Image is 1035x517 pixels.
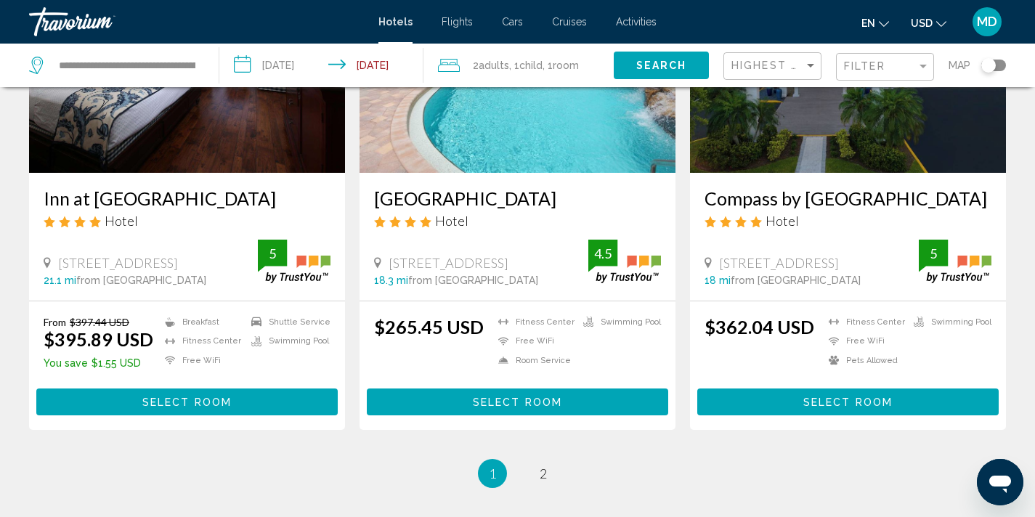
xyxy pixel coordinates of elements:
iframe: Button to launch messaging window [977,459,1023,505]
button: Select Room [697,388,999,415]
ins: $362.04 USD [705,316,814,338]
button: User Menu [968,7,1006,37]
li: Free WiFi [821,335,906,347]
span: 21.1 mi [44,274,76,286]
img: trustyou-badge.svg [588,240,661,282]
span: You save [44,357,88,369]
span: Select Room [803,396,893,408]
div: 5 [919,245,948,262]
span: 2 [540,465,547,481]
li: Free WiFi [491,335,576,347]
span: , 1 [509,55,543,76]
span: Hotel [766,213,799,229]
a: Hotels [378,16,413,28]
div: 4 star Hotel [705,213,991,229]
button: Change language [861,12,889,33]
li: Shuttle Service [244,316,330,328]
li: Fitness Center [158,335,244,347]
span: Hotel [435,213,468,229]
button: Travelers: 2 adults, 1 child [423,44,614,87]
span: 18.3 mi [374,274,408,286]
button: Select Room [367,388,668,415]
span: Highest Quality Rating [731,60,895,71]
li: Swimming Pool [244,335,330,347]
div: 4 star Hotel [44,213,330,229]
span: Hotel [105,213,138,229]
a: Select Room [697,392,999,408]
span: from [GEOGRAPHIC_DATA] [731,274,861,286]
a: Activities [616,16,657,28]
a: Inn at [GEOGRAPHIC_DATA] [44,187,330,209]
span: Select Room [142,396,232,408]
span: From [44,316,66,328]
span: from [GEOGRAPHIC_DATA] [76,274,206,286]
li: Fitness Center [821,316,906,328]
div: 4 star Hotel [374,213,661,229]
div: 4.5 [588,245,617,262]
li: Fitness Center [491,316,576,328]
a: Cruises [552,16,587,28]
li: Pets Allowed [821,354,906,367]
span: Child [519,60,543,71]
ins: $395.89 USD [44,328,153,350]
mat-select: Sort by [731,60,817,73]
li: Room Service [491,354,576,367]
li: Breakfast [158,316,244,328]
button: Select Room [36,388,338,415]
li: Swimming Pool [906,316,991,328]
a: Select Room [367,392,668,408]
img: trustyou-badge.svg [919,240,991,282]
span: 2 [473,55,509,76]
button: Filter [836,52,934,82]
span: 18 mi [705,274,731,286]
span: Filter [844,60,885,72]
span: MD [977,15,997,29]
span: [STREET_ADDRESS] [389,255,508,271]
button: Toggle map [970,59,1006,72]
button: Check-in date: Sep 27, 2025 Check-out date: Sep 29, 2025 [219,44,424,87]
ins: $265.45 USD [374,316,484,338]
span: Search [636,60,687,72]
span: [STREET_ADDRESS] [719,255,839,271]
span: en [861,17,875,29]
button: Search [614,52,709,78]
span: Room [553,60,579,71]
li: Swimming Pool [576,316,661,328]
button: Change currency [911,12,946,33]
a: Select Room [36,392,338,408]
span: [STREET_ADDRESS] [58,255,178,271]
span: USD [911,17,933,29]
div: 5 [258,245,287,262]
del: $397.44 USD [70,316,129,328]
span: Select Room [473,396,562,408]
a: [GEOGRAPHIC_DATA] [374,187,661,209]
span: 1 [489,465,496,481]
li: Free WiFi [158,354,244,367]
span: Map [949,55,970,76]
span: Adults [479,60,509,71]
img: trustyou-badge.svg [258,240,330,282]
p: $1.55 USD [44,357,153,369]
a: Flights [442,16,473,28]
ul: Pagination [29,459,1006,488]
span: from [GEOGRAPHIC_DATA] [408,274,538,286]
a: Cars [502,16,523,28]
a: Compass by [GEOGRAPHIC_DATA] [705,187,991,209]
span: , 1 [543,55,579,76]
a: Travorium [29,7,364,36]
